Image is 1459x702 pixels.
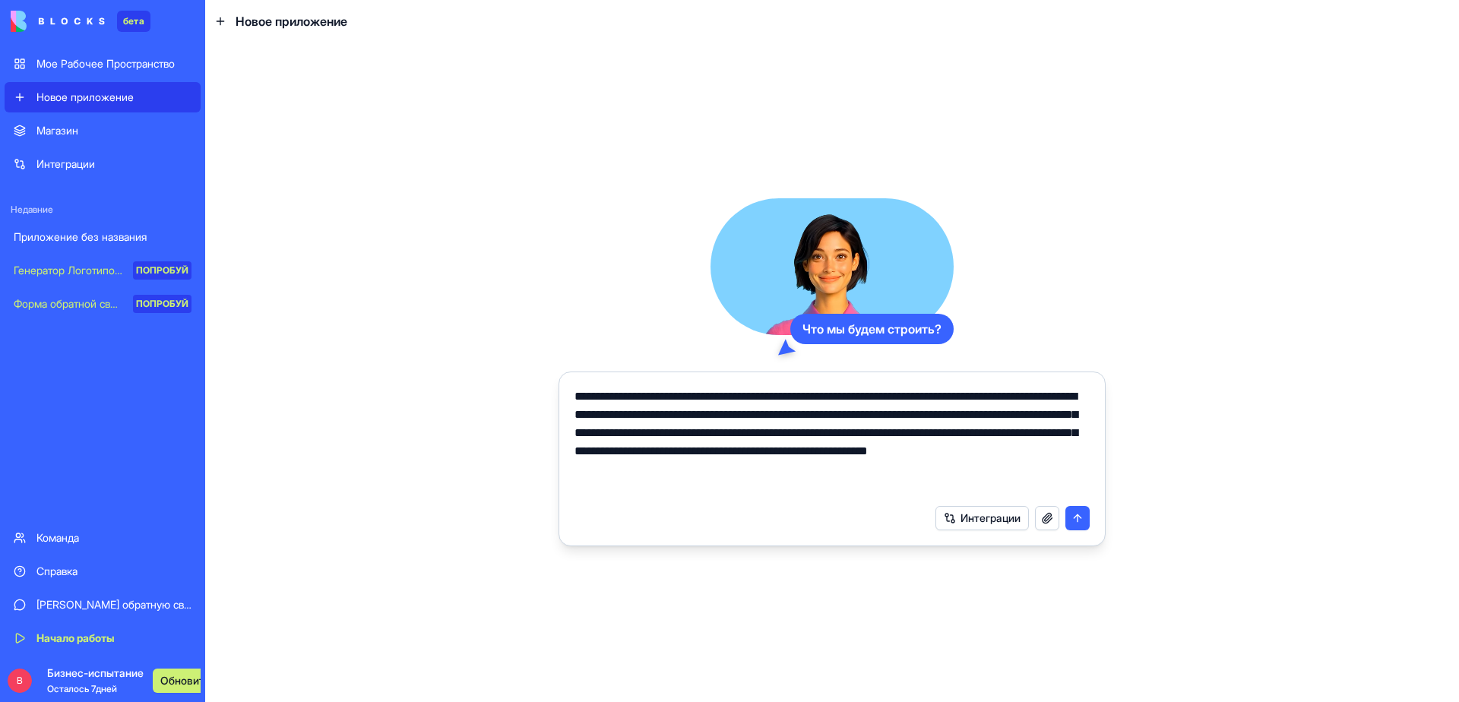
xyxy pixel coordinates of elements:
[5,590,201,620] a: [PERSON_NAME] обратную связь
[36,90,134,103] ya-tr-span: Новое приложение
[36,598,200,611] ya-tr-span: [PERSON_NAME] обратную связь
[5,115,201,146] a: Магазин
[5,523,201,553] a: Команда
[5,289,201,319] a: Форма обратной связиПОПРОБУЙ
[802,320,942,338] ya-tr-span: Что мы будем строить?
[5,255,201,286] a: Генератор Логотипов с искусственным ИнтеллектомПОПРОБУЙ
[36,631,115,644] ya-tr-span: Начало работы
[5,149,201,179] a: Интеграции
[14,230,147,243] ya-tr-span: Приложение без названия
[123,15,144,27] ya-tr-span: бета
[5,556,201,587] a: Справка
[11,204,53,215] ya-tr-span: Недавние
[47,683,96,694] ya-tr-span: Осталось 7
[14,297,127,310] ya-tr-span: Форма обратной связи
[961,511,1021,526] ya-tr-span: Интеграции
[236,14,347,29] ya-tr-span: Новое приложение
[14,264,277,277] ya-tr-span: Генератор Логотипов с искусственным Интеллектом
[5,49,201,79] a: Мое Рабочее Пространство
[153,669,188,693] a: Обновить
[36,531,79,544] ya-tr-span: Команда
[5,82,201,112] a: Новое приложение
[47,666,144,679] ya-tr-span: Бизнес-испытание
[96,683,117,694] ya-tr-span: дней
[5,623,201,653] a: Начало работы
[36,564,78,577] ya-tr-span: Справка
[11,11,150,32] a: бета
[11,11,105,32] img: логотип
[153,669,218,693] button: Обновить
[17,675,23,687] ya-tr-span: B
[935,506,1029,530] button: Интеграции
[136,298,188,309] ya-tr-span: ПОПРОБУЙ
[36,57,175,70] ya-tr-span: Мое Рабочее Пространство
[160,673,210,688] ya-tr-span: Обновить
[36,124,78,137] ya-tr-span: Магазин
[136,264,188,276] ya-tr-span: ПОПРОБУЙ
[36,157,95,170] ya-tr-span: Интеграции
[5,222,201,252] a: Приложение без названия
